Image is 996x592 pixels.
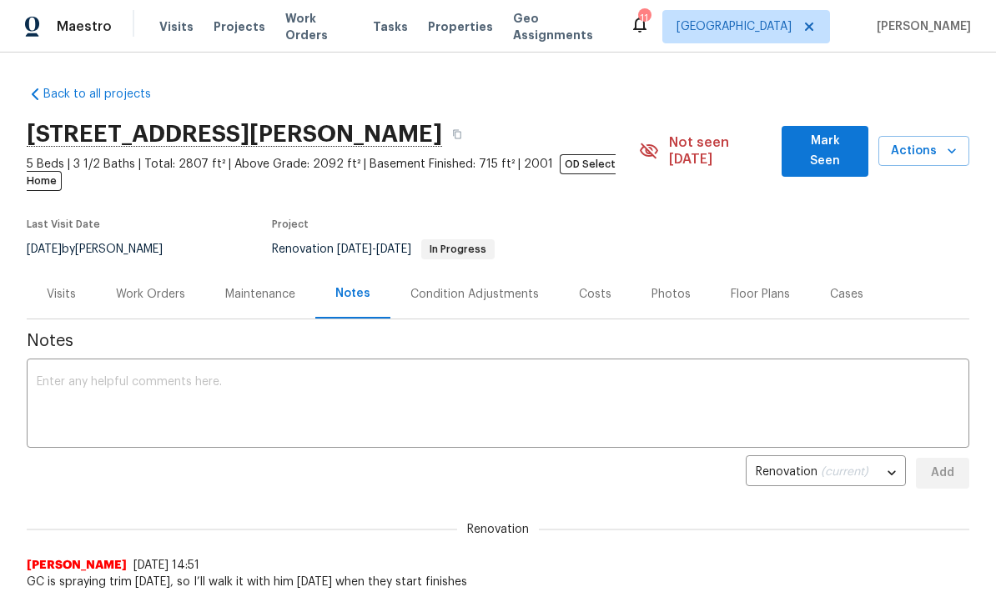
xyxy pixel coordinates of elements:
span: Work Orders [285,10,353,43]
span: [DATE] [27,243,62,255]
div: Notes [335,285,370,302]
span: [DATE] 14:51 [133,559,199,571]
span: OD Select Home [27,154,616,191]
div: Visits [47,286,76,303]
span: Renovation [272,243,495,255]
span: - [337,243,411,255]
div: by [PERSON_NAME] [27,239,183,259]
div: Photos [651,286,691,303]
div: Cases [830,286,863,303]
div: Work Orders [116,286,185,303]
span: Geo Assignments [513,10,610,43]
span: Project [272,219,309,229]
span: In Progress [423,244,493,254]
span: Renovation [457,521,539,538]
div: Costs [579,286,611,303]
span: Maestro [57,18,112,35]
a: Back to all projects [27,86,187,103]
span: [GEOGRAPHIC_DATA] [677,18,792,35]
span: (current) [821,466,868,478]
span: Last Visit Date [27,219,100,229]
div: Condition Adjustments [410,286,539,303]
span: 5 Beds | 3 1/2 Baths | Total: 2807 ft² | Above Grade: 2092 ft² | Basement Finished: 715 ft² | 2001 [27,156,639,189]
div: Renovation (current) [746,453,906,494]
span: Tasks [373,21,408,33]
span: Projects [214,18,265,35]
span: Visits [159,18,194,35]
span: [DATE] [376,243,411,255]
span: Mark Seen [795,131,855,172]
span: Actions [892,141,956,162]
button: Mark Seen [782,126,868,177]
span: [DATE] [337,243,372,255]
span: [PERSON_NAME] [27,557,127,574]
button: Copy Address [442,119,472,149]
span: Notes [27,333,969,349]
span: Properties [428,18,493,35]
button: Actions [878,136,969,167]
span: [PERSON_NAME] [870,18,971,35]
div: 11 [638,10,650,27]
div: Floor Plans [731,286,790,303]
div: Maintenance [225,286,295,303]
span: GC is spraying trim [DATE], so I’ll walk it with him [DATE] when they start finishes [27,574,969,590]
span: Not seen [DATE] [669,134,772,168]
